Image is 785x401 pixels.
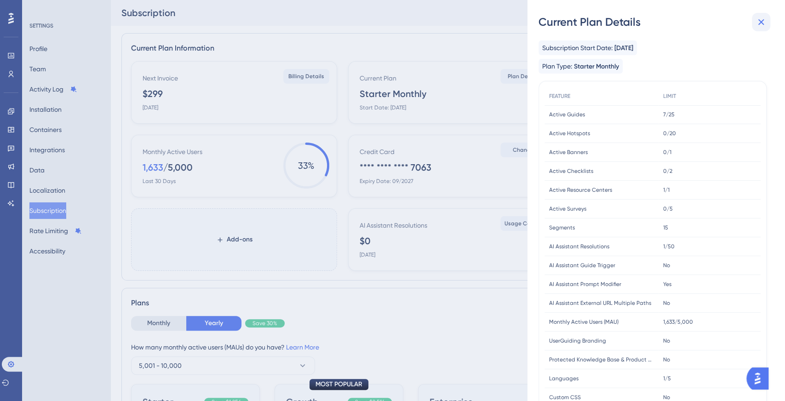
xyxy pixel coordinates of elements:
[663,167,672,175] span: 0/2
[663,224,668,231] span: 15
[542,42,613,53] span: Subscription Start Date:
[549,92,570,100] span: FEATURE
[549,130,590,137] span: Active Hotspots
[663,130,676,137] span: 0/20
[663,375,671,382] span: 1/5
[549,337,606,344] span: UserGuiding Branding
[549,356,654,363] span: Protected Knowledge Base & Product Updates
[663,205,673,212] span: 0/5
[663,186,670,194] span: 1/1
[663,243,675,250] span: 1/50
[663,92,676,100] span: LIMIT
[663,394,670,401] span: No
[542,61,572,72] span: Plan Type:
[549,224,575,231] span: Segments
[663,262,670,269] span: No
[663,111,675,118] span: 7/25
[574,61,619,72] span: Starter Monthly
[549,318,619,326] span: Monthly Active Users (MAU)
[663,337,670,344] span: No
[549,281,621,288] span: AI Assistant Prompt Modifier
[539,15,774,29] div: Current Plan Details
[549,186,612,194] span: Active Resource Centers
[549,299,651,307] span: AI Assistant External URL Multiple Paths
[549,394,581,401] span: Custom CSS
[549,375,579,382] span: Languages
[549,262,615,269] span: AI Assistant Guide Trigger
[549,111,585,118] span: Active Guides
[549,205,586,212] span: Active Surveys
[663,318,693,326] span: 1,633/5,000
[663,281,671,288] span: Yes
[614,43,633,54] span: [DATE]
[549,243,609,250] span: AI Assistant Resolutions
[549,149,588,156] span: Active Banners
[663,356,670,363] span: No
[663,299,670,307] span: No
[549,167,593,175] span: Active Checklists
[663,149,671,156] span: 0/1
[746,365,774,392] iframe: UserGuiding AI Assistant Launcher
